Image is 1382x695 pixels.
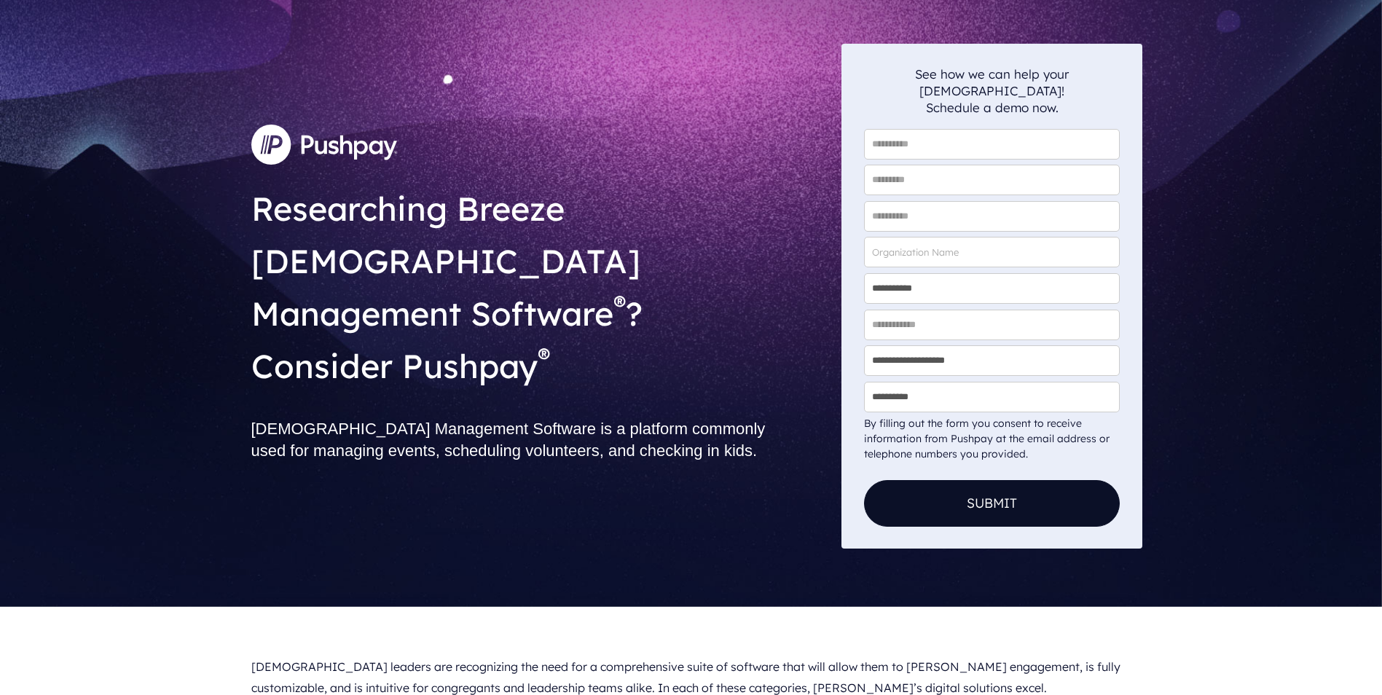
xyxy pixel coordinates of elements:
sup: ® [538,341,550,372]
p: See how we can help your [DEMOGRAPHIC_DATA]! Schedule a demo now. [864,66,1120,116]
h1: Researching Breeze [DEMOGRAPHIC_DATA] Management Software ? Consider Pushpay [251,170,831,396]
button: Submit [864,480,1120,527]
div: By filling out the form you consent to receive information from Pushpay at the email address or t... [864,416,1120,462]
sup: ® [613,288,626,319]
input: Organization Name [864,237,1120,267]
h2: [DEMOGRAPHIC_DATA] Management Software is a platform commonly used for managing events, schedulin... [251,407,831,474]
